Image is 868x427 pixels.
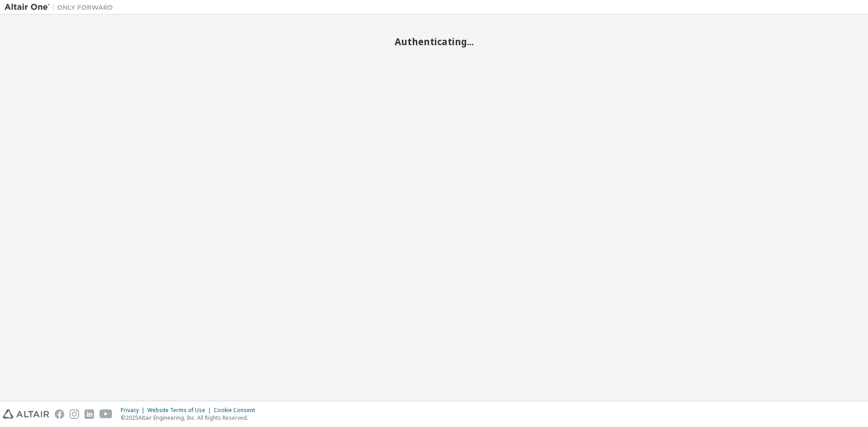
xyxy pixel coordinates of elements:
[214,407,260,414] div: Cookie Consent
[55,409,64,419] img: facebook.svg
[99,409,113,419] img: youtube.svg
[3,409,49,419] img: altair_logo.svg
[121,407,147,414] div: Privacy
[121,414,260,422] p: © 2025 Altair Engineering, Inc. All Rights Reserved.
[70,409,79,419] img: instagram.svg
[85,409,94,419] img: linkedin.svg
[147,407,214,414] div: Website Terms of Use
[5,36,863,47] h2: Authenticating...
[5,3,118,12] img: Altair One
